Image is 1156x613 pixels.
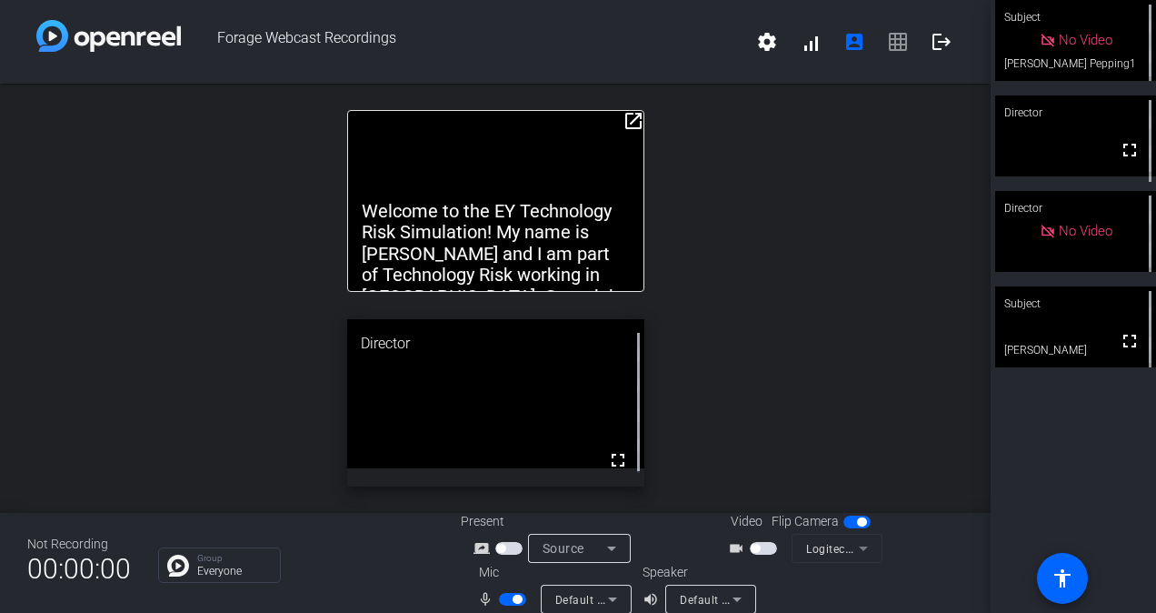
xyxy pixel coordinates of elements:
span: 00:00:00 [27,547,131,591]
mat-icon: fullscreen [1119,139,1141,161]
mat-icon: screen_share_outline [473,538,495,559]
div: Not Recording [27,535,131,554]
span: Forage Webcast Recordings [181,20,745,64]
span: No Video [1059,223,1112,239]
span: Video [731,512,762,531]
span: Source [543,541,584,556]
mat-icon: settings [756,31,778,53]
p: Everyone [197,566,271,577]
mat-icon: open_in_new [623,110,644,132]
mat-icon: accessibility [1051,568,1073,589]
p: Group [197,554,271,563]
div: Mic [461,563,643,582]
button: signal_cellular_alt [789,20,832,64]
div: Speaker [643,563,752,582]
div: Director [347,319,644,368]
mat-icon: fullscreen [607,449,629,471]
mat-icon: account_box [843,31,865,53]
span: Default - Microphone (Logitech StreamCam) (046d:0893) [555,592,859,607]
span: Flip Camera [772,512,839,531]
mat-icon: videocam_outline [728,538,750,559]
mat-icon: volume_up [643,588,664,610]
span: Default - HP 24mh (HD Audio Driver for Display Audio) [680,592,971,607]
div: Director [995,191,1156,226]
img: Chat Icon [167,555,189,577]
div: Director [995,95,1156,130]
mat-icon: logout [931,31,952,53]
div: Present [461,512,643,531]
span: No Video [1059,32,1112,48]
div: Subject [995,286,1156,321]
p: Welcome to the EY Technology Risk Simulation! My name is [PERSON_NAME] and I am part of Technolog... [362,201,630,371]
mat-icon: mic_none [477,588,499,610]
img: white-gradient.svg [36,20,181,52]
mat-icon: fullscreen [1119,330,1141,352]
